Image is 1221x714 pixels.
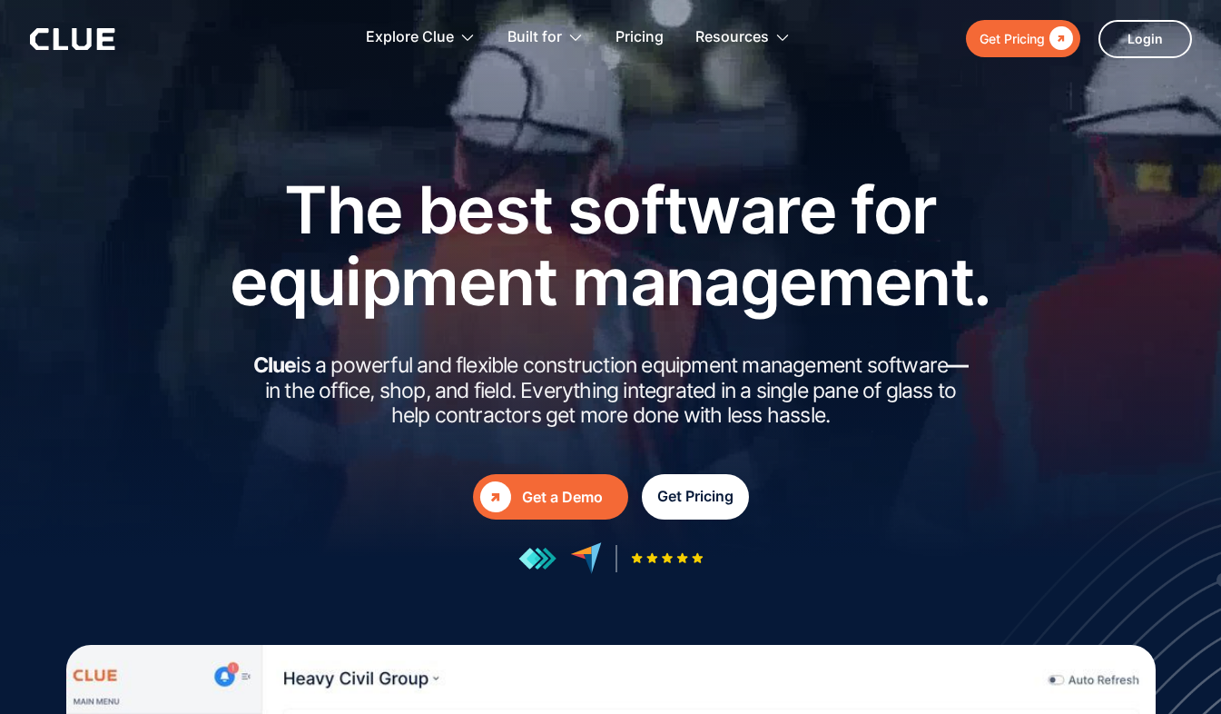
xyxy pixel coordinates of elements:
[894,460,1221,714] div: Chat-Widget
[695,9,769,66] div: Resources
[570,542,602,574] img: reviews at capterra
[1045,27,1073,50] div: 
[695,9,791,66] div: Resources
[631,552,704,564] img: Five-star rating icon
[948,352,968,378] strong: —
[522,486,621,509] div: Get a Demo
[253,352,297,378] strong: Clue
[657,485,734,508] div: Get Pricing
[894,460,1221,714] iframe: Chat Widget
[366,9,454,66] div: Explore Clue
[518,547,556,570] img: reviews at getapp
[615,9,664,66] a: Pricing
[248,353,974,429] h2: is a powerful and flexible construction equipment management software in the office, shop, and fi...
[480,481,511,512] div: 
[473,474,628,520] a: Get a Demo
[507,9,584,66] div: Built for
[507,9,562,66] div: Built for
[966,20,1080,57] a: Get Pricing
[1098,20,1192,58] a: Login
[980,27,1045,50] div: Get Pricing
[642,474,749,520] a: Get Pricing
[366,9,476,66] div: Explore Clue
[202,174,1019,317] h1: The best software for equipment management.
